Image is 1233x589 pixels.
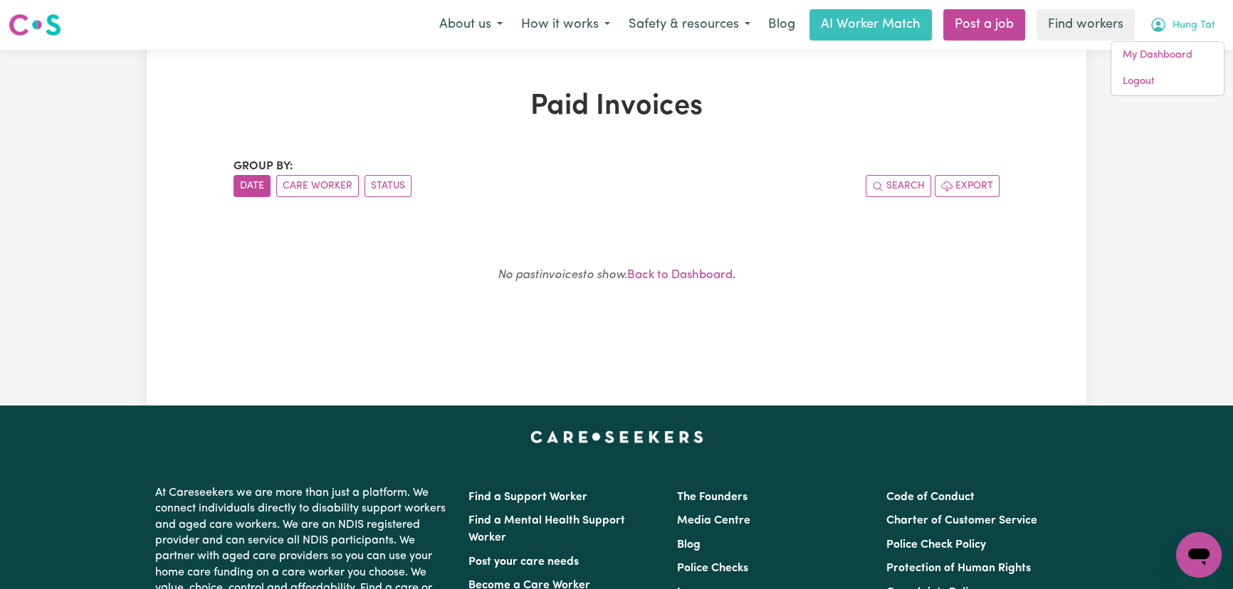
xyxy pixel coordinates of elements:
[627,269,733,281] a: Back to Dashboard
[234,175,271,197] button: sort invoices by date
[430,10,512,40] button: About us
[498,269,627,281] em: No past invoices to show.
[1111,68,1224,95] a: Logout
[619,10,760,40] button: Safety & resources
[677,492,747,503] a: The Founders
[886,515,1037,526] a: Charter of Customer Service
[498,269,735,281] small: .
[512,10,619,40] button: How it works
[677,515,750,526] a: Media Centre
[276,175,359,197] button: sort invoices by care worker
[677,563,748,574] a: Police Checks
[1111,41,1224,96] div: My Account
[677,539,701,551] a: Blog
[530,431,703,442] a: Careseekers home page
[468,492,587,503] a: Find a Support Worker
[866,175,931,197] button: Search
[468,556,579,568] a: Post your care needs
[234,90,999,124] h1: Paid Invoices
[1111,42,1224,69] a: My Dashboard
[809,9,932,41] a: AI Worker Match
[886,492,975,503] a: Code of Conduct
[364,175,411,197] button: sort invoices by paid status
[9,9,61,41] a: Careseekers logo
[886,563,1031,574] a: Protection of Human Rights
[943,9,1025,41] a: Post a job
[1172,18,1215,33] span: Hung Tat
[234,161,293,172] span: Group by:
[1140,10,1224,40] button: My Account
[1176,532,1222,578] iframe: Button to launch messaging window
[9,12,61,38] img: Careseekers logo
[760,9,804,41] a: Blog
[935,175,999,197] button: Export
[468,515,625,543] a: Find a Mental Health Support Worker
[886,539,986,551] a: Police Check Policy
[1037,9,1135,41] a: Find workers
